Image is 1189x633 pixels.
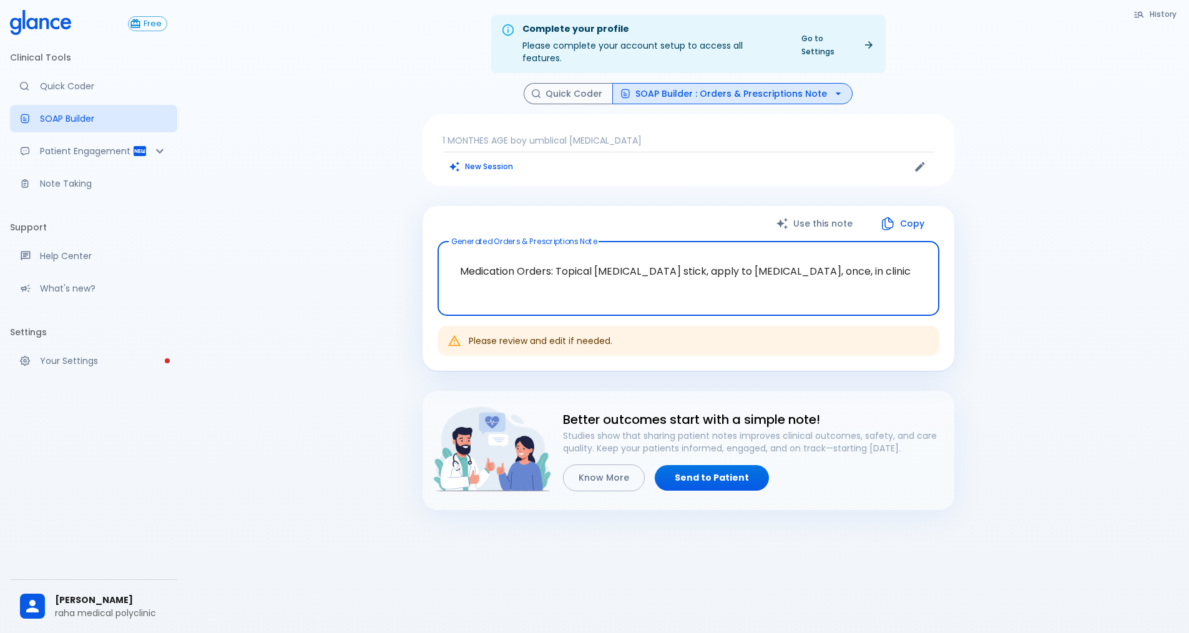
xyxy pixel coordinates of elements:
[522,19,784,69] div: Please complete your account setup to access all features.
[433,401,553,498] img: doctor-and-patient-engagement-HyWS9NFy.png
[443,157,521,175] button: Clears all inputs and results.
[911,157,929,176] button: Edit
[446,252,931,305] textarea: Medication Orders: Topical [MEDICAL_DATA] stick, apply to [MEDICAL_DATA], once, in clinic
[524,83,613,105] button: Quick Coder
[40,282,167,295] p: What's new?
[868,211,939,237] button: Copy
[10,212,177,242] li: Support
[612,83,853,105] button: SOAP Builder : Orders & Prescriptions Note
[10,317,177,347] li: Settings
[40,112,167,125] p: SOAP Builder
[40,355,167,367] p: Your Settings
[655,465,769,491] a: Send to Patient
[563,464,645,491] button: Know More
[469,330,612,352] div: Please review and edit if needed.
[794,29,881,61] a: Go to Settings
[563,410,944,429] h6: Better outcomes start with a simple note!
[10,347,177,375] a: Please complete account setup
[128,16,177,31] a: Click to view or change your subscription
[40,177,167,190] p: Note Taking
[40,250,167,262] p: Help Center
[10,105,177,132] a: Docugen: Compose a clinical documentation in seconds
[55,607,167,619] p: raha medical polyclinic
[40,80,167,92] p: Quick Coder
[40,145,132,157] p: Patient Engagement
[10,42,177,72] li: Clinical Tools
[55,594,167,607] span: [PERSON_NAME]
[563,429,944,454] p: Studies show that sharing patient notes improves clinical outcomes, safety, and care quality. Kee...
[10,170,177,197] a: Advanced note-taking
[10,72,177,100] a: Moramiz: Find ICD10AM codes instantly
[10,242,177,270] a: Get help from our support team
[443,134,934,147] p: 1 MONTHES AGE boy umblical [MEDICAL_DATA]
[522,22,784,36] div: Complete your profile
[128,16,167,31] button: Free
[1127,5,1184,23] button: History
[10,275,177,302] div: Recent updates and feature releases
[139,19,167,29] span: Free
[763,211,868,237] button: Use this note
[10,585,177,628] div: [PERSON_NAME]raha medical polyclinic
[10,137,177,165] div: Patient Reports & Referrals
